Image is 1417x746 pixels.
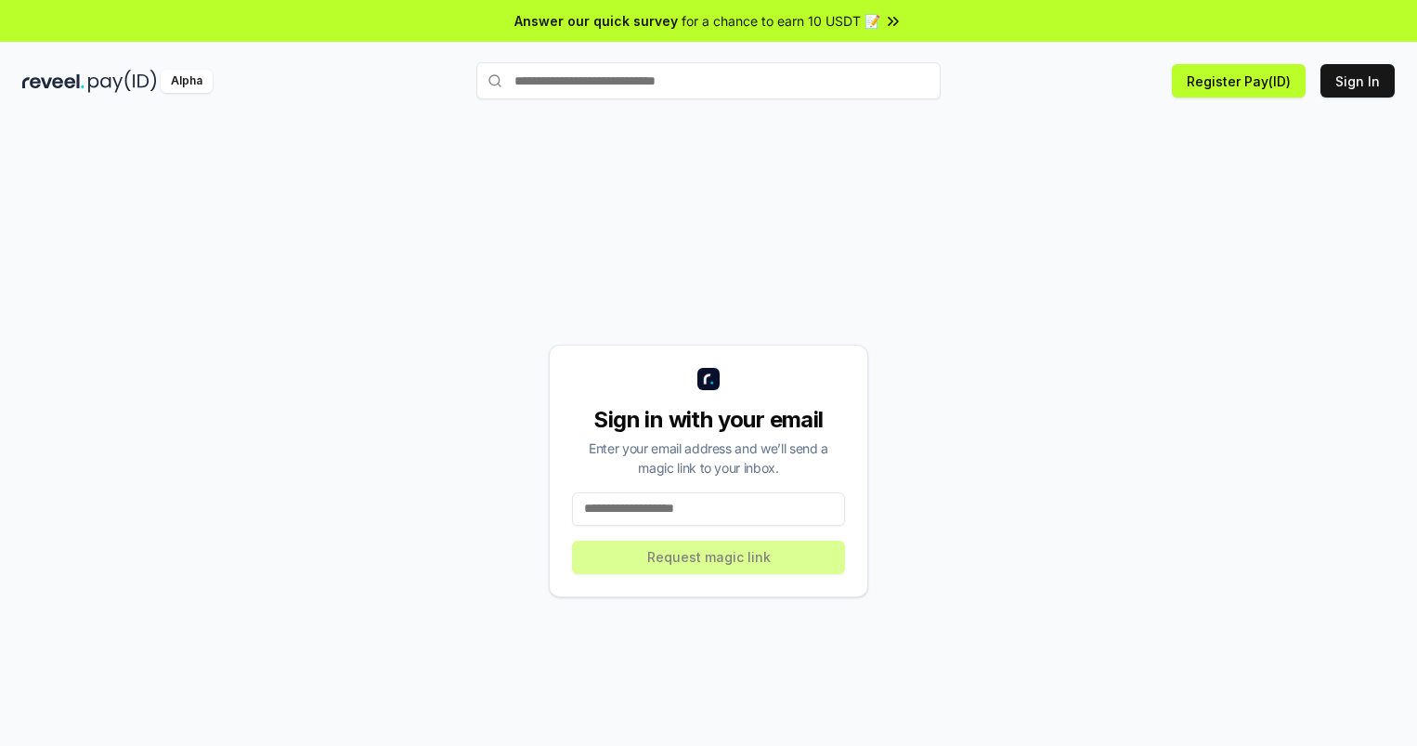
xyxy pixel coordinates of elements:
button: Sign In [1320,64,1395,98]
span: Answer our quick survey [514,11,678,31]
button: Register Pay(ID) [1172,64,1306,98]
img: logo_small [697,368,720,390]
div: Sign in with your email [572,405,845,435]
img: pay_id [88,70,157,93]
span: for a chance to earn 10 USDT 📝 [682,11,880,31]
div: Alpha [161,70,213,93]
div: Enter your email address and we’ll send a magic link to your inbox. [572,438,845,478]
img: reveel_dark [22,70,84,93]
